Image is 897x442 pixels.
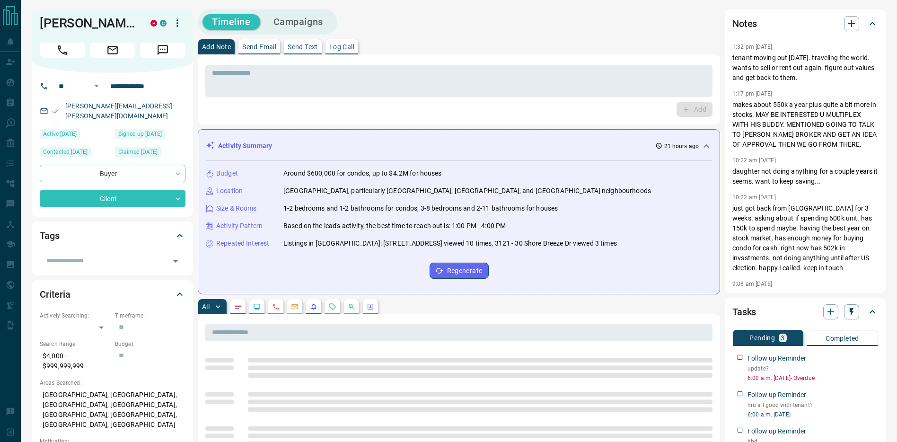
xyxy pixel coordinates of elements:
div: Tags [40,224,185,247]
p: 6:00 a.m. [DATE] [747,410,878,419]
button: Timeline [202,14,260,30]
p: $4,000 - $999,999,999 [40,348,110,374]
svg: Lead Browsing Activity [253,303,261,310]
p: Log Call [329,44,354,50]
p: makes about 550k a year plus quite a bit more in stocks. MAY BE INTERESTED U MULTIPLEX WITH HIS B... [732,100,878,150]
p: just got back from [GEOGRAPHIC_DATA] for 3 weeks. asking about if spending 600k unit. has 150k to... [732,203,878,273]
p: [GEOGRAPHIC_DATA], particularly [GEOGRAPHIC_DATA], [GEOGRAPHIC_DATA], and [GEOGRAPHIC_DATA] neigh... [283,186,651,196]
h2: Notes [732,16,757,31]
p: Around $600,000 for condos, up to $4.2M for houses [283,168,442,178]
svg: Emails [291,303,299,310]
p: daughter not doing anything for a couple years it seems. want to keep saving... [732,167,878,186]
p: Budget: [115,340,185,348]
div: Fri Sep 12 2025 [40,129,110,142]
p: Follow up Reminder [747,390,806,400]
p: 3 [781,335,784,341]
svg: Listing Alerts [310,303,317,310]
button: Open [91,80,102,92]
p: 1-2 bedrooms and 1-2 bathrooms for condos, 3-8 bedrooms and 2-11 bathrooms for houses [283,203,558,213]
p: update? [747,364,878,373]
div: Tue Feb 15 2022 [115,147,185,160]
p: Send Email [242,44,276,50]
p: 1:17 pm [DATE] [732,90,773,97]
p: Completed [826,335,859,342]
div: Tasks [732,301,878,323]
p: tenant moving out [DATE]. traveling the world. wants to sell or rent out again. figure out values... [732,53,878,83]
p: Add Note [202,44,231,50]
svg: Requests [329,303,336,310]
h2: Criteria [40,287,70,302]
p: Location [216,186,243,196]
div: property.ca [150,20,157,27]
svg: Agent Actions [367,303,374,310]
p: Follow up Reminder [747,426,806,436]
button: Campaigns [264,14,333,30]
p: Send Text [288,44,318,50]
span: Active [DATE] [43,129,77,139]
p: Listings in [GEOGRAPHIC_DATA]: [STREET_ADDRESS] viewed 10 times, 3121 - 30 Shore Breeze Dr viewed... [283,239,617,248]
p: Activity Summary [218,141,272,151]
h2: Tasks [732,304,756,319]
p: 10:22 am [DATE] [732,157,776,164]
span: Claimed [DATE] [118,147,158,157]
p: Search Range: [40,340,110,348]
svg: Notes [234,303,242,310]
a: [PERSON_NAME][EMAIL_ADDRESS][PERSON_NAME][DOMAIN_NAME] [65,102,172,120]
p: Based on the lead's activity, the best time to reach out is: 1:00 PM - 4:00 PM [283,221,506,231]
div: Tue Jan 25 2022 [115,129,185,142]
h1: [PERSON_NAME] [40,16,136,31]
p: [GEOGRAPHIC_DATA], [GEOGRAPHIC_DATA], [GEOGRAPHIC_DATA], [GEOGRAPHIC_DATA], [GEOGRAPHIC_DATA], [G... [40,387,185,433]
div: condos.ca [160,20,167,27]
p: Timeframe: [115,311,185,320]
p: Follow up Reminder [747,354,806,363]
p: 6:00 a.m. [DATE] - Overdue [747,374,878,382]
div: Client [40,190,185,207]
div: Notes [732,12,878,35]
p: Budget [216,168,238,178]
p: Activity Pattern [216,221,263,231]
p: Size & Rooms [216,203,257,213]
p: Repeated Interest [216,239,269,248]
p: 1:32 pm [DATE] [732,44,773,50]
button: Regenerate [430,263,489,279]
p: Areas Searched: [40,379,185,387]
button: Open [169,255,182,268]
span: Call [40,43,85,58]
p: hru all good with tenant? [747,401,878,409]
p: Actively Searching: [40,311,110,320]
div: Activity Summary21 hours ago [206,137,712,155]
div: Thu Apr 04 2024 [40,147,110,160]
svg: Calls [272,303,280,310]
span: Email [90,43,135,58]
span: Message [140,43,185,58]
p: Pending [749,335,775,341]
svg: Email Verified [52,108,59,115]
h2: Tags [40,228,59,243]
p: 10:22 am [DATE] [732,194,776,201]
span: Signed up [DATE] [118,129,162,139]
p: 21 hours ago [664,142,699,150]
svg: Opportunities [348,303,355,310]
span: Contacted [DATE] [43,147,88,157]
p: 9:08 am [DATE] [732,281,773,287]
div: Criteria [40,283,185,306]
p: All [202,303,210,310]
div: Buyer [40,165,185,182]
